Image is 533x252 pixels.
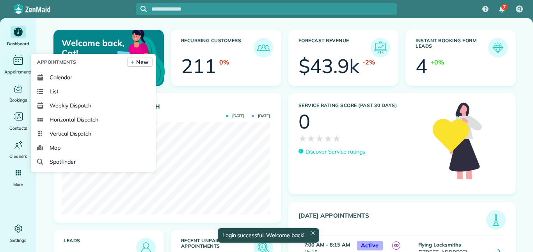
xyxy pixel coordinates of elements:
[298,212,487,230] h3: [DATE] Appointments
[34,127,153,141] a: Vertical Dispatch
[298,112,310,131] div: 0
[3,138,33,160] a: Cleaners
[298,148,365,156] a: Discover Service ratings
[298,56,360,76] div: $43.9k
[50,144,60,152] span: Map
[315,131,324,145] span: ★
[3,222,33,244] a: Settings
[181,38,254,57] h3: Recurring Customers
[3,54,33,76] a: Appointments
[4,68,32,76] span: Appointments
[307,131,315,145] span: ★
[219,57,229,67] div: 0%
[50,158,76,166] span: Spotfinder
[256,40,271,55] img: icon_recurring_customers-cf858462ba22bcd05b5a5880d41d6543d210077de5bb9ebc9590e49fd87d84ed.png
[306,148,365,156] p: Discover Service ratings
[416,56,427,76] div: 4
[490,40,506,55] img: icon_form_leads-04211a6a04a5b2264e4ee56bc0799ec3eb69b7e499cbb523a139df1d13a81ae0.png
[50,102,91,109] span: Weekly Dispatch
[181,56,216,76] div: 211
[503,4,506,10] span: 7
[9,124,27,132] span: Contacts
[136,6,147,12] button: Focus search
[298,103,425,108] h3: Service Rating score (past 30 days)
[226,114,244,118] span: [DATE]
[430,57,444,67] div: +0%
[34,70,153,84] a: Calendar
[10,236,27,244] span: Settings
[517,6,522,12] span: CJ
[9,152,27,160] span: Cleaners
[362,57,375,67] div: -2%
[7,40,29,48] span: Dashboard
[13,181,23,188] span: More
[494,1,510,18] div: 7 unread notifications
[488,212,504,228] img: icon_todays_appointments-901f7ab196bb0bea1936b74009e4eb5ffbc2d2711fa7634e0d609ed5ef32b18b.png
[64,103,273,110] h3: Actual Revenue this month
[298,38,371,57] h3: Forecast Revenue
[332,131,341,145] span: ★
[392,241,400,250] span: KD
[3,82,33,104] a: Bookings
[140,6,147,12] svg: Focus search
[373,40,388,55] img: icon_forecast_revenue-8c13a41c7ed35a8dcfafea3cbb826a0462acb37728057bba2d056411b612bbbe.png
[418,241,461,248] strong: Flying Locksmiths
[34,113,153,127] a: Horizontal Dispatch
[50,88,59,95] span: List
[50,73,72,81] span: Calendar
[324,131,332,145] span: ★
[127,57,153,67] a: New
[34,98,153,113] a: Weekly Dispatch
[50,116,98,123] span: Horizontal Dispatch
[252,114,270,118] span: [DATE]
[298,131,307,145] span: ★
[50,130,91,138] span: Vertical Dispatch
[37,58,76,66] span: Appointments
[136,58,148,66] span: New
[91,21,167,97] img: dashboard_welcome-42a62b7d889689a78055ac9021e634bf52bae3f8056760290aed330b23ab8690.png
[304,241,350,248] strong: 7:00 AM - 8:15 AM
[3,110,33,132] a: Contacts
[3,26,33,48] a: Dashboard
[34,141,153,155] a: Map
[34,155,153,169] a: Spotfinder
[62,38,128,59] p: Welcome back, Cat!
[34,84,153,98] a: List
[217,228,319,243] div: Login successful. Welcome back!
[416,38,488,57] h3: Instant Booking Form Leads
[357,241,383,250] span: Active
[9,96,27,104] span: Bookings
